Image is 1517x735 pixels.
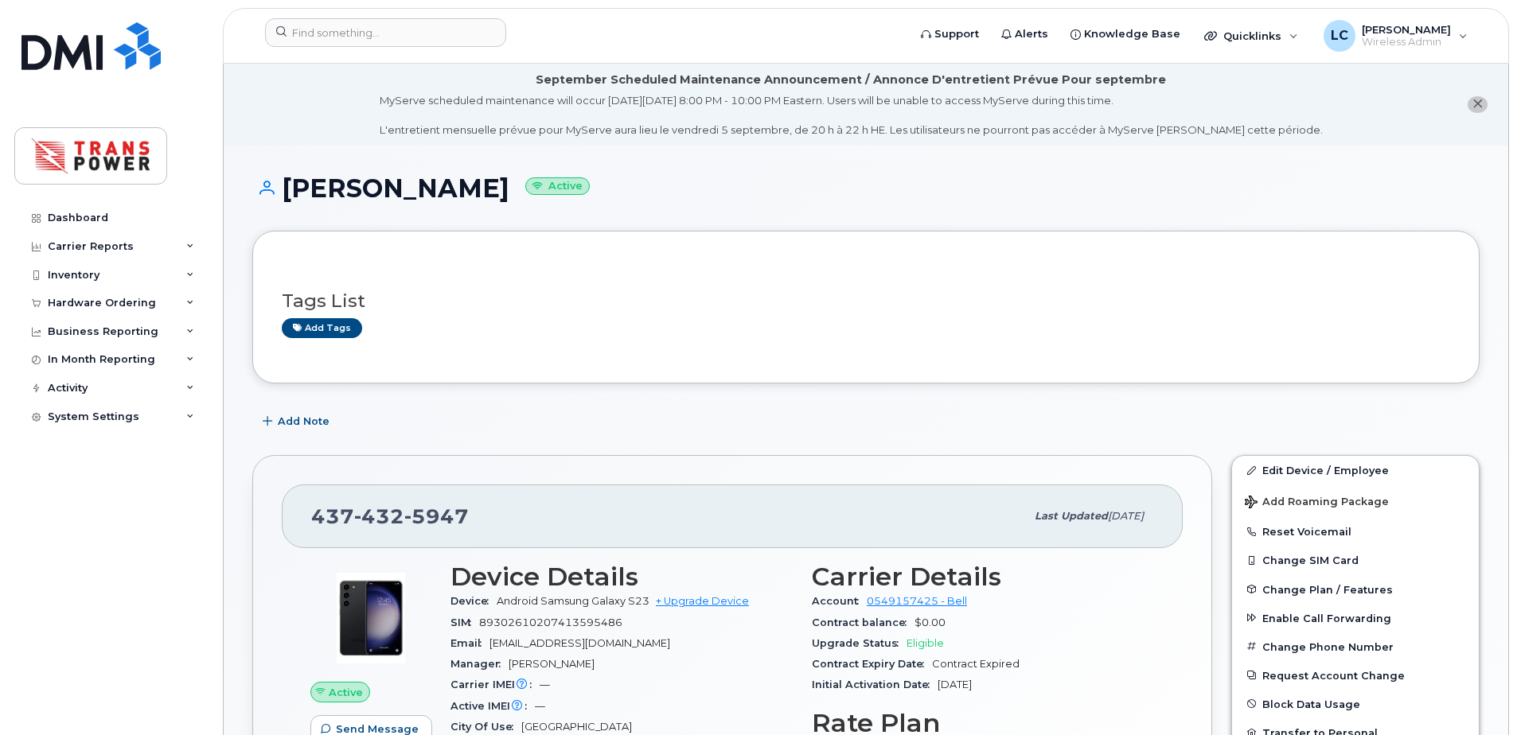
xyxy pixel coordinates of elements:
[450,721,521,733] span: City Of Use
[509,658,595,670] span: [PERSON_NAME]
[1232,456,1479,484] a: Edit Device / Employee
[907,637,944,649] span: Eligible
[497,595,649,607] span: Android Samsung Galaxy S23
[914,616,946,628] span: $0.00
[329,685,363,700] span: Active
[252,407,343,436] button: Add Note
[1108,510,1144,522] span: [DATE]
[278,414,330,429] span: Add Note
[536,72,1166,88] div: September Scheduled Maintenance Announcement / Annonce D'entretient Prévue Pour septembre
[812,658,932,670] span: Contract Expiry Date
[1468,96,1488,113] button: close notification
[1245,496,1389,511] span: Add Roaming Package
[525,177,590,196] small: Active
[867,595,967,607] a: 0549157425 - Bell
[479,616,622,628] span: 89302610207413595486
[450,637,489,649] span: Email
[450,658,509,670] span: Manager
[450,616,479,628] span: SIM
[540,679,550,690] span: —
[1232,661,1479,690] button: Request Account Change
[656,595,749,607] a: + Upgrade Device
[450,562,793,591] h3: Device Details
[812,616,914,628] span: Contract balance
[812,679,938,690] span: Initial Activation Date
[1232,546,1479,574] button: Change SIM Card
[450,679,540,690] span: Carrier IMEI
[535,700,545,712] span: —
[1232,632,1479,661] button: Change Phone Number
[282,291,1450,311] h3: Tags List
[1262,612,1391,624] span: Enable Call Forwarding
[252,174,1480,202] h1: [PERSON_NAME]
[812,637,907,649] span: Upgrade Status
[380,93,1323,138] div: MyServe scheduled maintenance will occur [DATE][DATE] 8:00 PM - 10:00 PM Eastern. Users will be u...
[1035,510,1108,522] span: Last updated
[282,318,362,338] a: Add tags
[354,504,404,528] span: 432
[812,595,867,607] span: Account
[323,570,419,666] img: image20231002-3703462-r49339.jpeg
[1232,575,1479,604] button: Change Plan / Features
[521,721,632,733] span: [GEOGRAPHIC_DATA]
[812,562,1154,591] h3: Carrier Details
[311,504,469,528] span: 437
[1232,690,1479,718] button: Block Data Usage
[1232,604,1479,632] button: Enable Call Forwarding
[450,595,497,607] span: Device
[489,637,670,649] span: [EMAIL_ADDRESS][DOMAIN_NAME]
[404,504,469,528] span: 5947
[1232,484,1479,517] button: Add Roaming Package
[1232,517,1479,546] button: Reset Voicemail
[938,679,972,690] span: [DATE]
[450,700,535,712] span: Active IMEI
[932,658,1020,670] span: Contract Expired
[1262,583,1393,595] span: Change Plan / Features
